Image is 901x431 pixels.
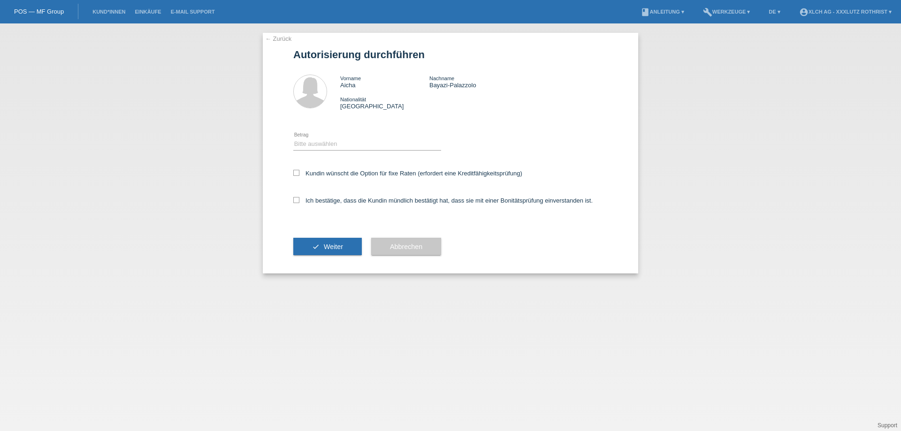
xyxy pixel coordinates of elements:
[794,9,896,15] a: account_circleXLCH AG - XXXLutz Rothrist ▾
[293,197,593,204] label: Ich bestätige, dass die Kundin mündlich bestätigt hat, dass sie mit einer Bonitätsprüfung einvers...
[703,8,712,17] i: build
[340,97,366,102] span: Nationalität
[88,9,130,15] a: Kund*innen
[324,243,343,250] span: Weiter
[698,9,755,15] a: buildWerkzeuge ▾
[166,9,220,15] a: E-Mail Support
[340,75,429,89] div: Aicha
[340,96,429,110] div: [GEOGRAPHIC_DATA]
[340,76,361,81] span: Vorname
[878,422,897,429] a: Support
[429,76,454,81] span: Nachname
[641,8,650,17] i: book
[799,8,809,17] i: account_circle
[312,243,320,250] i: check
[293,170,522,177] label: Kundin wünscht die Option für fixe Raten (erfordert eine Kreditfähigkeitsprüfung)
[429,75,519,89] div: Bayazi-Palazzolo
[371,238,441,256] button: Abbrechen
[764,9,785,15] a: DE ▾
[265,35,291,42] a: ← Zurück
[130,9,166,15] a: Einkäufe
[14,8,64,15] a: POS — MF Group
[390,243,422,250] span: Abbrechen
[293,49,608,60] h1: Autorisierung durchführen
[636,9,689,15] a: bookAnleitung ▾
[293,238,362,256] button: check Weiter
